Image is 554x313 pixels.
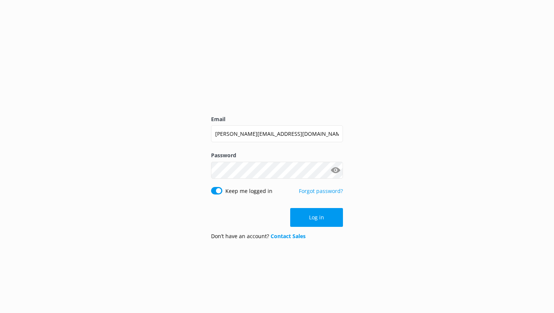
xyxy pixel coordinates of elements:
[211,125,343,142] input: user@emailaddress.com
[299,187,343,194] a: Forgot password?
[328,163,343,178] button: Show password
[225,187,272,195] label: Keep me logged in
[211,151,343,160] label: Password
[211,232,306,240] p: Don’t have an account?
[211,115,343,123] label: Email
[290,208,343,227] button: Log in
[271,232,306,240] a: Contact Sales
